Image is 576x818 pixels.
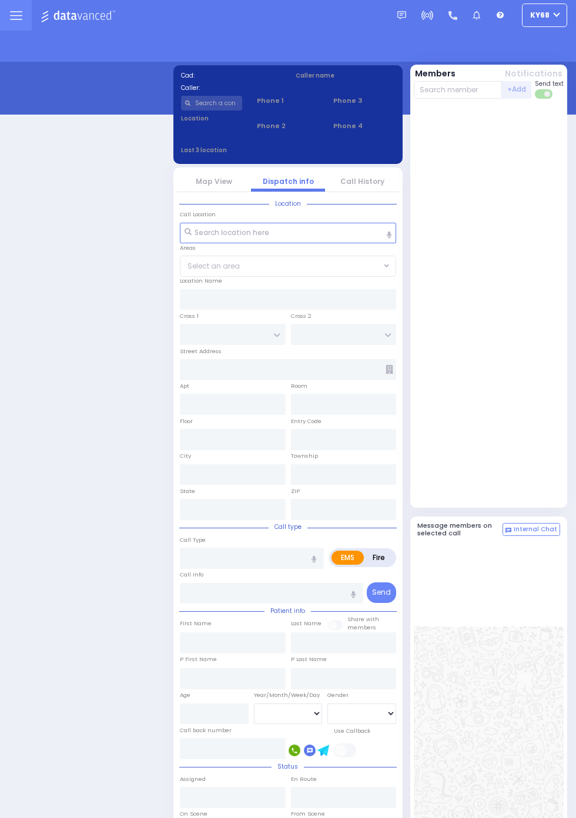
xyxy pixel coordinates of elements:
[181,96,243,110] input: Search a contact
[257,121,319,131] span: Phone 2
[291,382,307,390] label: Room
[180,347,222,356] label: Street Address
[291,810,325,818] label: From Scene
[291,452,318,460] label: Township
[327,691,349,699] label: Gender
[196,176,232,186] a: Map View
[291,775,317,783] label: En Route
[331,551,364,565] label: EMS
[522,4,567,27] button: ky68
[417,522,503,537] h5: Message members on selected call
[333,121,395,131] span: Phone 4
[263,176,314,186] a: Dispatch info
[291,417,322,425] label: Entry Code
[187,261,240,271] span: Select an area
[296,71,396,80] label: Caller name
[180,536,206,544] label: Call Type
[334,727,370,735] label: Use Callback
[291,487,300,495] label: ZIP
[180,619,212,628] label: First Name
[180,691,190,699] label: Age
[180,810,207,818] label: On Scene
[414,81,503,99] input: Search member
[257,96,319,106] span: Phone 1
[180,277,222,285] label: Location Name
[347,623,376,631] span: members
[180,726,232,735] label: Call back number
[181,114,243,123] label: Location
[181,146,289,155] label: Last 3 location
[254,691,323,699] div: Year/Month/Week/Day
[415,68,456,80] button: Members
[180,655,217,663] label: P First Name
[181,71,281,80] label: Cad:
[505,68,562,80] button: Notifications
[41,8,119,23] img: Logo
[333,96,395,106] span: Phone 3
[180,571,203,579] label: Call Info
[180,312,199,320] label: Cross 1
[535,79,564,88] span: Send text
[367,582,396,603] button: Send
[180,487,195,495] label: State
[180,210,216,219] label: Call Location
[363,551,394,565] label: Fire
[397,11,406,20] img: message.svg
[180,775,206,783] label: Assigned
[269,199,307,208] span: Location
[264,606,311,615] span: Patient info
[347,615,379,623] small: Share with
[180,417,193,425] label: Floor
[505,528,511,534] img: comment-alt.png
[269,522,307,531] span: Call type
[180,244,196,252] label: Areas
[272,762,304,771] span: Status
[180,382,189,390] label: Apt
[291,655,327,663] label: P Last Name
[181,83,281,92] label: Caller:
[514,525,557,534] span: Internal Chat
[535,88,554,100] label: Turn off text
[530,10,550,21] span: ky68
[180,223,396,244] input: Search location here
[340,176,384,186] a: Call History
[291,312,312,320] label: Cross 2
[503,523,560,536] button: Internal Chat
[291,619,322,628] label: Last Name
[386,365,393,374] span: Other building occupants
[180,452,191,460] label: City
